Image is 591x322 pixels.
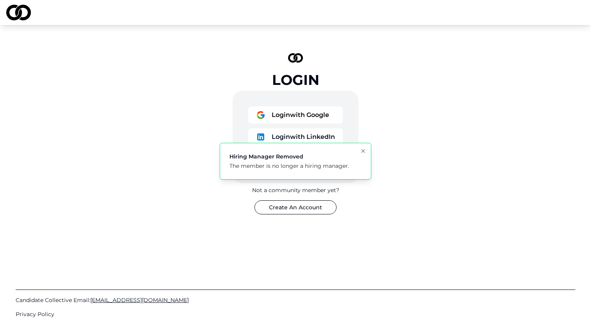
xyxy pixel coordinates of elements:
[256,110,265,120] img: logo
[248,106,343,124] button: logoLoginwith Google
[248,128,343,146] button: logoLoginwith LinkedIn
[256,132,265,142] img: logo
[252,186,339,194] div: Not a community member yet?
[229,153,349,160] div: Hiring Manager Removed
[16,296,575,304] a: Candidate Collective Email:[EMAIL_ADDRESS][DOMAIN_NAME]
[229,162,349,170] div: The member is no longer a hiring manager.
[254,200,337,214] button: Create An Account
[288,53,303,63] img: logo
[272,72,319,88] div: Login
[16,310,575,318] a: Privacy Policy
[90,297,189,304] span: [EMAIL_ADDRESS][DOMAIN_NAME]
[6,5,31,20] img: logo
